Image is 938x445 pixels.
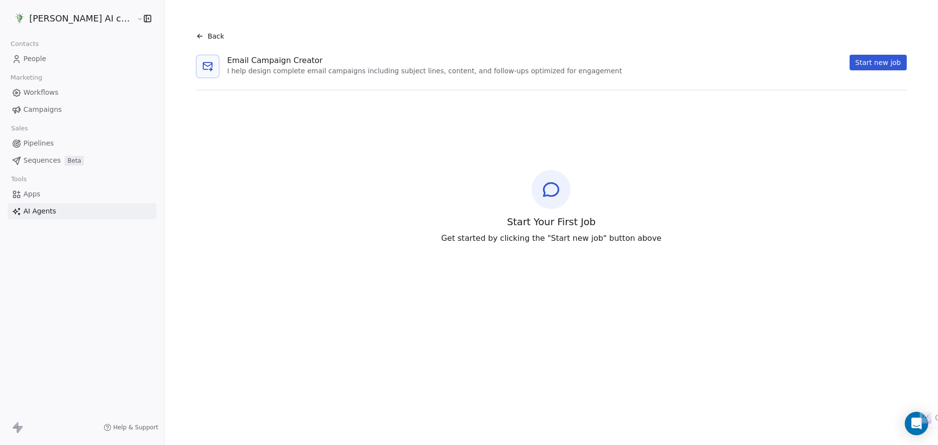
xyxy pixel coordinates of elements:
[8,203,156,219] a: AI Agents
[8,152,156,169] a: SequencesBeta
[113,424,158,431] span: Help & Support
[29,12,134,25] span: [PERSON_NAME] AI consulting
[850,55,907,70] button: Start new job
[12,10,130,27] button: [PERSON_NAME] AI consulting
[8,85,156,101] a: Workflows
[7,172,31,187] span: Tools
[23,206,56,216] span: AI Agents
[23,155,61,166] span: Sequences
[23,54,46,64] span: People
[8,102,156,118] a: Campaigns
[23,138,54,148] span: Pipelines
[23,105,62,115] span: Campaigns
[64,156,84,166] span: Beta
[6,37,43,51] span: Contacts
[8,135,156,151] a: Pipelines
[8,186,156,202] a: Apps
[905,412,928,435] div: Open Intercom Messenger
[507,215,596,229] span: Start Your First Job
[8,51,156,67] a: People
[208,31,224,41] span: Back
[14,13,25,24] img: The%20Lima%20Fashion%20Logo%20(15)%20(2).png
[441,233,661,244] span: Get started by clicking the "Start new job" button above
[227,55,622,66] div: Email Campaign Creator
[23,87,59,98] span: Workflows
[23,189,41,199] span: Apps
[6,70,46,85] span: Marketing
[227,66,622,76] div: I help design complete email campaigns including subject lines, content, and follow-ups optimized...
[7,121,32,136] span: Sales
[104,424,158,431] a: Help & Support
